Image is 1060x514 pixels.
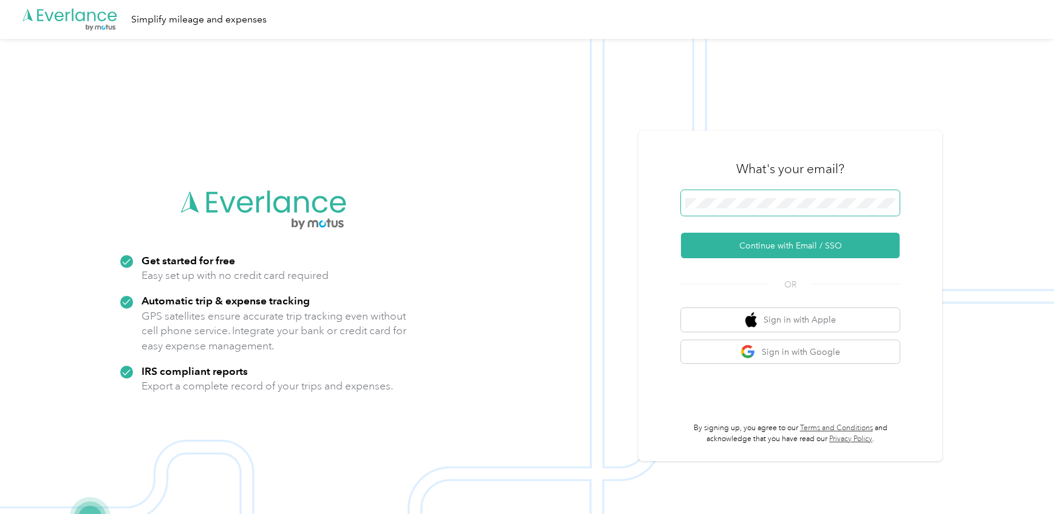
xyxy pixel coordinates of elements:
[736,160,844,177] h3: What's your email?
[829,434,872,444] a: Privacy Policy
[681,233,900,258] button: Continue with Email / SSO
[681,423,900,444] p: By signing up, you agree to our and acknowledge that you have read our .
[142,365,248,377] strong: IRS compliant reports
[142,254,235,267] strong: Get started for free
[769,278,812,291] span: OR
[800,423,873,433] a: Terms and Conditions
[142,309,407,354] p: GPS satellites ensure accurate trip tracking even without cell phone service. Integrate your bank...
[745,312,757,327] img: apple logo
[740,344,756,360] img: google logo
[142,379,393,394] p: Export a complete record of your trips and expenses.
[131,12,267,27] div: Simplify mileage and expenses
[142,294,310,307] strong: Automatic trip & expense tracking
[681,340,900,364] button: google logoSign in with Google
[142,268,329,283] p: Easy set up with no credit card required
[681,308,900,332] button: apple logoSign in with Apple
